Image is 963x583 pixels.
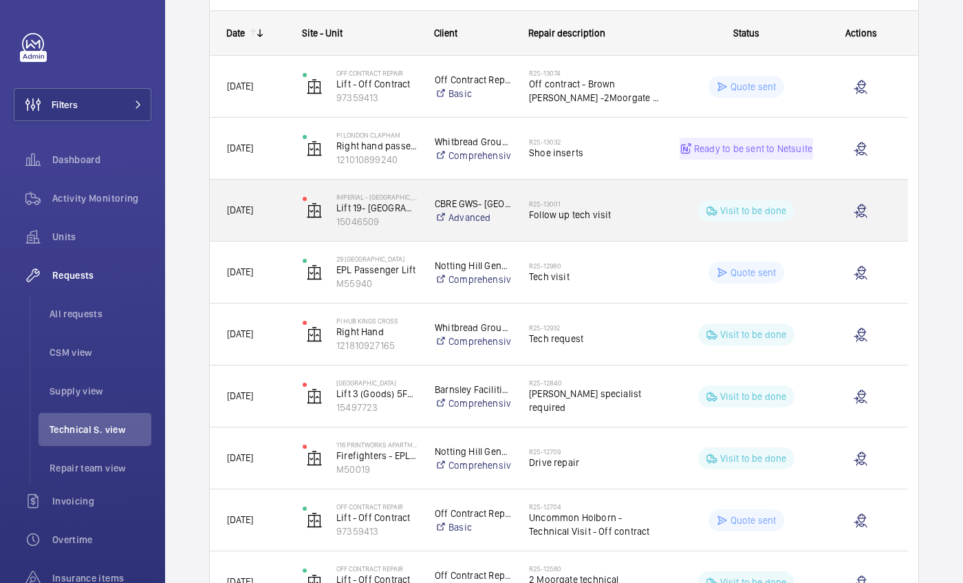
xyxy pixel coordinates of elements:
p: PI London Clapham [336,131,417,139]
p: M50019 [336,463,417,476]
p: Visit to be done [720,390,787,403]
p: Notting Hill Genesis [435,259,511,273]
span: [DATE] [227,204,253,215]
span: Client [434,28,457,39]
span: [DATE] [227,81,253,92]
p: Off Contract Repair [336,564,417,573]
span: [DATE] [227,390,253,401]
span: Dashboard [52,153,151,167]
p: Quote sent [731,266,777,279]
img: elevator.svg [306,140,323,157]
button: Filters [14,88,151,121]
span: Follow up tech visit [529,208,662,222]
p: Off Contract Repair [336,69,417,77]
p: Whitbread Group PLC [435,135,511,149]
p: Quote sent [731,513,777,527]
img: elevator.svg [306,450,323,467]
p: Off Contract Repairs [435,569,511,582]
h2: R25-12980 [529,262,662,270]
span: [PERSON_NAME] specialist required [529,387,662,414]
p: [GEOGRAPHIC_DATA] [336,379,417,387]
p: Ready to be sent to Netsuite [694,142,812,156]
p: Right Hand [336,325,417,339]
img: elevator.svg [306,78,323,95]
p: Lift - Off Contract [336,511,417,524]
img: elevator.svg [306,512,323,529]
a: Comprehensive [435,273,511,286]
a: Comprehensive [435,149,511,162]
div: Date [226,28,245,39]
p: Lift 3 (Goods) 5FLR [336,387,417,401]
p: 29 [GEOGRAPHIC_DATA] [336,255,417,263]
span: Repair team view [50,461,151,475]
h2: R25-12560 [529,564,662,573]
span: [DATE] [227,266,253,277]
p: 121010899240 [336,153,417,167]
h2: R25-12932 [529,324,662,332]
h2: R25-13074 [529,69,662,77]
h2: R25-12840 [529,379,662,387]
p: Visit to be done [720,204,787,218]
p: 15497723 [336,401,417,414]
span: Status [733,28,759,39]
h2: R25-13032 [529,138,662,146]
h2: R25-12704 [529,502,662,511]
p: CBRE GWS- [GEOGRAPHIC_DATA] ([GEOGRAPHIC_DATA]) [435,197,511,211]
span: Overtime [52,533,151,547]
span: All requests [50,307,151,321]
img: elevator.svg [306,202,323,219]
a: Comprehensive [435,396,511,410]
p: Off Contract Repairs [435,507,511,520]
span: CSM view [50,346,151,359]
p: Lift - Off Contract [336,77,417,91]
span: Site - Unit [302,28,343,39]
a: Advanced [435,211,511,224]
a: Basic [435,87,511,100]
span: Invoicing [52,494,151,508]
span: Tech request [529,332,662,346]
span: Supply view [50,384,151,398]
p: 97359413 [336,91,417,105]
img: elevator.svg [306,264,323,281]
a: Comprehensive [435,458,511,472]
span: Tech visit [529,270,662,284]
span: Requests [52,268,151,282]
p: Off Contract Repairs [435,73,511,87]
span: Uncommon Holborn - Technical Visit - Off contract [529,511,662,538]
h2: R25-12709 [529,447,662,456]
p: Whitbread Group PLC [435,321,511,335]
p: M55940 [336,277,417,290]
span: Shoe inserts [529,146,662,160]
span: [DATE] [227,514,253,525]
span: [DATE] [227,452,253,463]
p: PI Hub Kings Cross [336,317,417,325]
span: Technical S. view [50,423,151,436]
span: Repair description [528,28,605,39]
span: Filters [52,98,78,112]
a: Comprehensive [435,335,511,348]
p: 15046509 [336,215,417,229]
p: Off Contract Repair [336,502,417,511]
p: Visit to be done [720,328,787,341]
p: Right hand passenger lift duplex [336,139,417,153]
p: Notting Hill Genesis [435,445,511,458]
span: Off contract - Brown [PERSON_NAME] -2Moorgate - Tech attendanc [529,77,662,105]
span: Drive repair [529,456,662,469]
span: Activity Monitoring [52,191,151,205]
p: Quote sent [731,80,777,94]
span: [DATE] [227,328,253,339]
p: Visit to be done [720,452,787,465]
p: Firefighters - EPL Flats 1-65 No 1 [336,449,417,463]
span: [DATE] [227,142,253,153]
span: Units [52,230,151,244]
p: Imperial - [GEOGRAPHIC_DATA] [336,193,417,201]
p: 116 Printworks Apartments Flats 1-65 - High Risk Building [336,441,417,449]
p: 97359413 [336,524,417,538]
img: elevator.svg [306,388,323,405]
p: Lift 19- [GEOGRAPHIC_DATA] Block (Passenger) [336,201,417,215]
p: EPL Passenger Lift [336,263,417,277]
p: Barnsley Facilities Services- [GEOGRAPHIC_DATA] [435,383,511,396]
span: Actions [845,28,877,39]
img: elevator.svg [306,326,323,343]
p: 121810927165 [336,339,417,352]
